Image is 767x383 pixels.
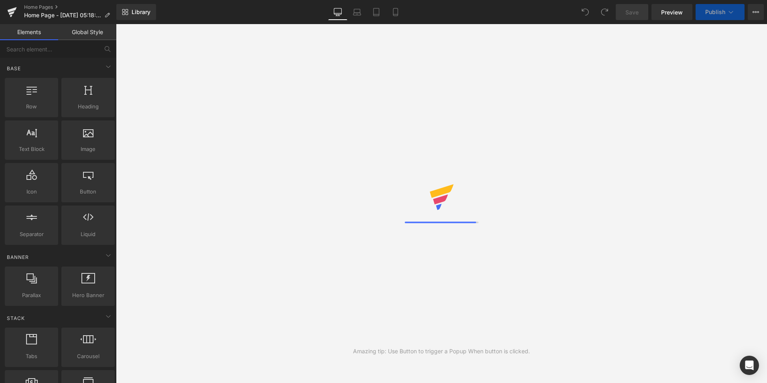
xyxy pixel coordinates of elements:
a: Preview [651,4,692,20]
span: Parallax [7,291,56,299]
span: Carousel [64,352,112,361]
a: Global Style [58,24,116,40]
span: Hero Banner [64,291,112,299]
button: Redo [597,4,613,20]
button: More [748,4,764,20]
div: Amazing tip: Use Button to trigger a Popup When button is clicked. [353,347,530,356]
span: Text Block [7,145,56,153]
span: Tabs [7,352,56,361]
span: Row [7,102,56,111]
button: Undo [577,4,593,20]
span: Preview [661,8,683,16]
span: Image [64,145,112,153]
span: Liquid [64,230,112,238]
a: Home Pages [24,4,116,10]
span: Separator [7,230,56,238]
button: Publish [696,4,745,20]
span: Icon [7,187,56,196]
a: Laptop [347,4,367,20]
span: Banner [6,253,30,261]
a: New Library [116,4,156,20]
a: Tablet [367,4,386,20]
a: Mobile [386,4,405,20]
span: Library [132,8,150,16]
span: Publish [705,9,725,15]
span: Stack [6,314,26,322]
span: Heading [64,102,112,111]
a: Desktop [328,4,347,20]
span: Home Page - [DATE] 05:18:21 [24,12,101,18]
div: Open Intercom Messenger [740,356,759,375]
span: Base [6,65,22,72]
span: Button [64,187,112,196]
span: Save [625,8,639,16]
